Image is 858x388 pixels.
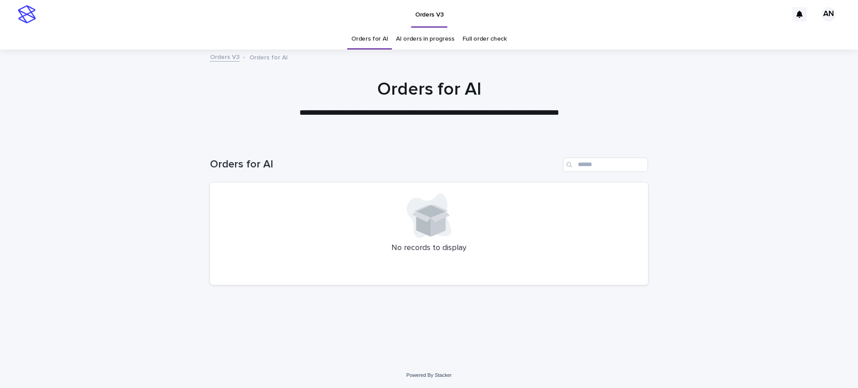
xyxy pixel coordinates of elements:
a: Orders for AI [351,29,388,50]
img: stacker-logo-s-only.png [18,5,36,23]
p: Orders for AI [249,52,288,62]
div: AN [821,7,836,21]
a: Powered By Stacker [406,372,451,378]
h1: Orders for AI [210,79,648,100]
a: AI orders in progress [396,29,454,50]
a: Orders V3 [210,51,240,62]
h1: Orders for AI [210,158,559,171]
input: Search [563,158,648,172]
a: Full order check [463,29,507,50]
p: No records to display [221,243,637,253]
